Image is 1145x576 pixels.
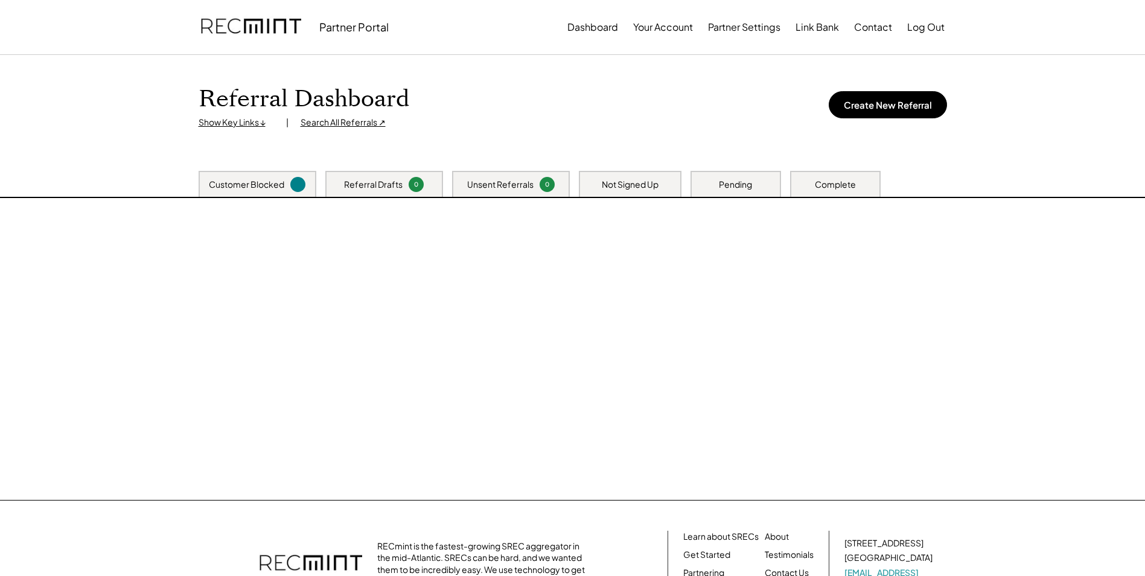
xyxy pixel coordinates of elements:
[708,15,780,39] button: Partner Settings
[602,179,659,191] div: Not Signed Up
[796,15,839,39] button: Link Bank
[683,531,759,543] a: Learn about SRECs
[719,179,752,191] div: Pending
[567,15,618,39] button: Dashboard
[844,537,923,549] div: [STREET_ADDRESS]
[683,549,730,561] a: Get Started
[829,91,947,118] button: Create New Referral
[541,180,553,189] div: 0
[467,179,534,191] div: Unsent Referrals
[633,15,693,39] button: Your Account
[410,180,422,189] div: 0
[344,179,403,191] div: Referral Drafts
[209,179,284,191] div: Customer Blocked
[765,531,789,543] a: About
[301,117,386,129] div: Search All Referrals ↗
[765,549,814,561] a: Testimonials
[286,117,289,129] div: |
[844,552,933,564] div: [GEOGRAPHIC_DATA]
[815,179,856,191] div: Complete
[201,7,301,48] img: recmint-logotype%403x.png
[199,85,409,114] h1: Referral Dashboard
[319,20,389,34] div: Partner Portal
[854,15,892,39] button: Contact
[907,15,945,39] button: Log Out
[199,117,274,129] div: Show Key Links ↓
